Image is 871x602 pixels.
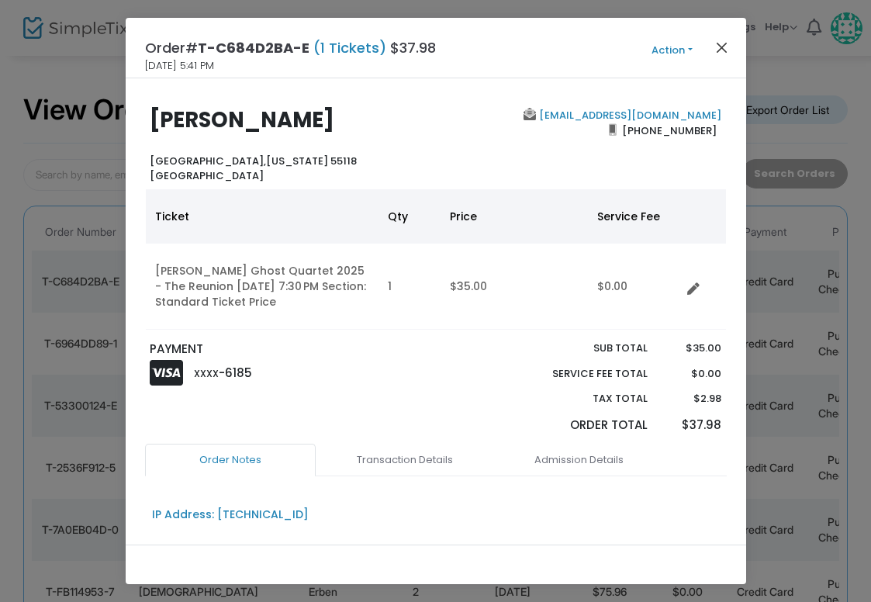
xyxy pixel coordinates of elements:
[146,189,378,244] th: Ticket
[309,38,390,57] span: (1 Tickets)
[617,118,721,143] span: [PHONE_NUMBER]
[536,108,721,123] a: [EMAIL_ADDRESS][DOMAIN_NAME]
[663,341,721,356] p: $35.00
[588,244,681,330] td: $0.00
[441,244,588,330] td: $35.00
[320,444,490,476] a: Transaction Details
[219,365,252,381] span: -6185
[145,444,316,476] a: Order Notes
[663,366,721,382] p: $0.00
[517,341,648,356] p: Sub total
[145,58,214,74] span: [DATE] 5:41 PM
[194,367,219,380] span: XXXX
[517,366,648,382] p: Service Fee Total
[378,244,441,330] td: 1
[150,154,266,168] span: [GEOGRAPHIC_DATA],
[145,37,436,58] h4: Order# $37.98
[150,105,334,135] b: [PERSON_NAME]
[146,244,378,330] td: [PERSON_NAME] Ghost Quartet 2025 - The Reunion [DATE] 7:30 PM Section: Standard Ticket Price
[626,42,719,59] button: Action
[150,154,357,184] b: [US_STATE] 55118 [GEOGRAPHIC_DATA]
[494,444,665,476] a: Admission Details
[150,341,428,358] p: PAYMENT
[152,507,309,523] div: IP Address: [TECHNICAL_ID]
[663,391,721,407] p: $2.98
[378,189,441,244] th: Qty
[663,417,721,434] p: $37.98
[517,391,648,407] p: Tax Total
[588,189,681,244] th: Service Fee
[146,189,726,330] div: Data table
[441,189,588,244] th: Price
[711,37,731,57] button: Close
[198,38,309,57] span: T-C684D2BA-E
[517,417,648,434] p: Order Total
